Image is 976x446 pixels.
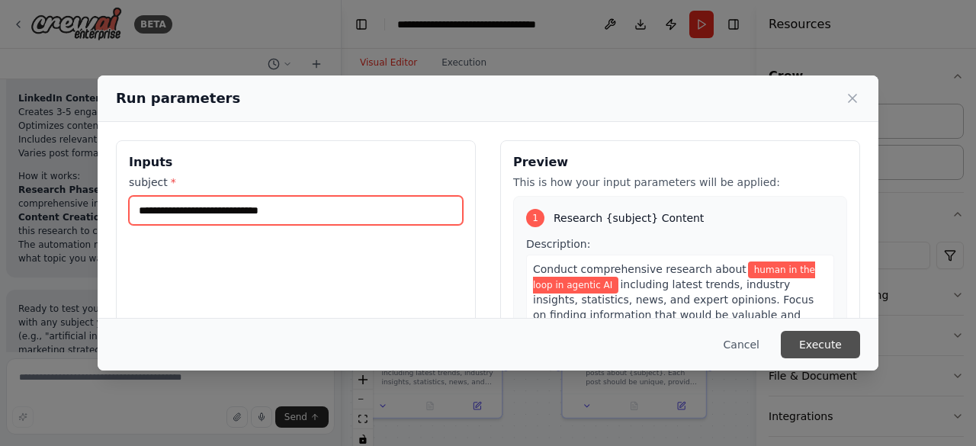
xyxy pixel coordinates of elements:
[554,210,704,226] span: Research {subject} Content
[526,238,590,250] span: Description:
[533,278,817,351] span: including latest trends, industry insights, statistics, news, and expert opinions. Focus on findi...
[513,153,847,172] h3: Preview
[711,331,772,358] button: Cancel
[533,263,746,275] span: Conduct comprehensive research about
[533,262,815,294] span: Variable: subject
[116,88,240,109] h2: Run parameters
[526,209,544,227] div: 1
[781,331,860,358] button: Execute
[129,175,463,190] label: subject
[513,175,847,190] p: This is how your input parameters will be applied:
[129,153,463,172] h3: Inputs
